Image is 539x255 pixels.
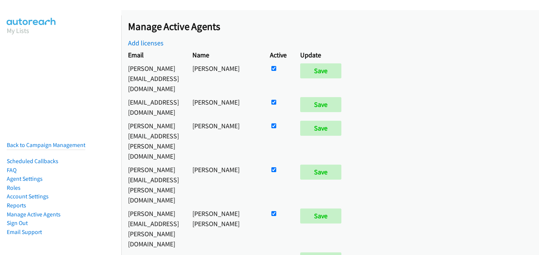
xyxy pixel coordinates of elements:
[7,166,16,174] a: FAQ
[263,48,293,61] th: Active
[7,141,85,148] a: Back to Campaign Management
[128,39,164,47] a: Add licenses
[7,219,28,226] a: Sign Out
[7,202,26,209] a: Reports
[300,121,341,136] input: Save
[186,163,263,207] td: [PERSON_NAME]
[186,48,263,61] th: Name
[7,26,29,35] a: My Lists
[7,184,21,191] a: Roles
[300,97,341,112] input: Save
[121,119,186,163] td: [PERSON_NAME][EMAIL_ADDRESS][PERSON_NAME][DOMAIN_NAME]
[186,61,263,95] td: [PERSON_NAME]
[186,207,263,250] td: [PERSON_NAME] [PERSON_NAME]
[293,48,351,61] th: Update
[121,95,186,119] td: [EMAIL_ADDRESS][DOMAIN_NAME]
[121,163,186,207] td: [PERSON_NAME][EMAIL_ADDRESS][PERSON_NAME][DOMAIN_NAME]
[476,222,533,249] iframe: Checklist
[7,211,61,218] a: Manage Active Agents
[518,97,539,157] iframe: Resource Center
[300,63,341,78] input: Save
[186,95,263,119] td: [PERSON_NAME]
[128,20,539,33] h2: Manage Active Agents
[7,175,43,182] a: Agent Settings
[121,61,186,95] td: [PERSON_NAME][EMAIL_ADDRESS][DOMAIN_NAME]
[121,207,186,250] td: [PERSON_NAME][EMAIL_ADDRESS][PERSON_NAME][DOMAIN_NAME]
[7,157,58,165] a: Scheduled Callbacks
[7,228,42,235] a: Email Support
[300,165,341,180] input: Save
[186,119,263,163] td: [PERSON_NAME]
[7,193,49,200] a: Account Settings
[300,208,341,223] input: Save
[121,48,186,61] th: Email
